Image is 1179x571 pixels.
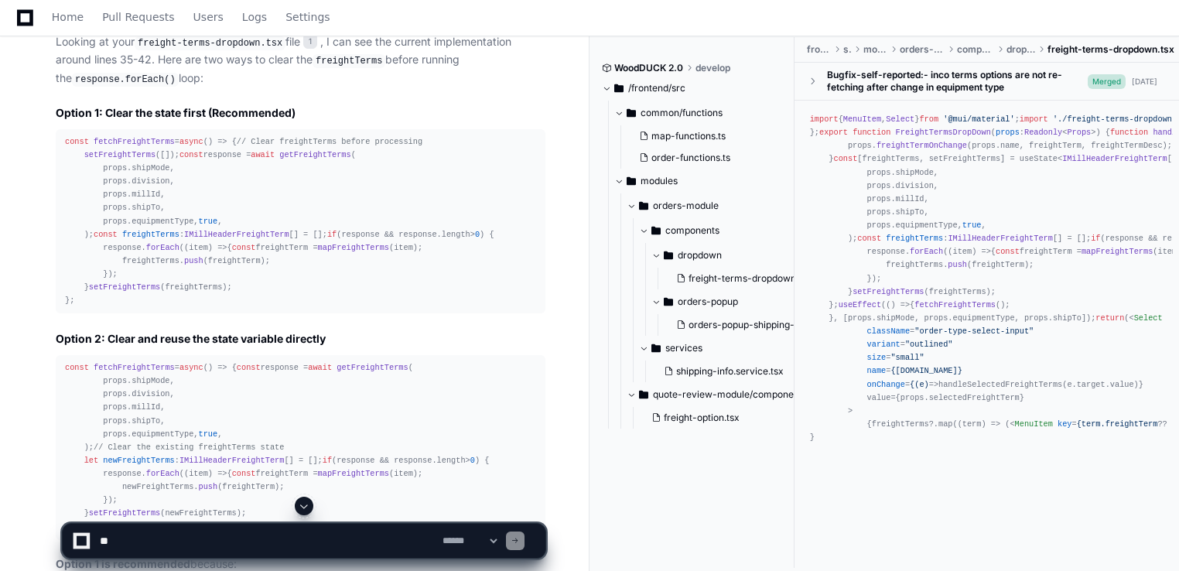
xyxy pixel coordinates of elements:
[232,469,256,478] span: const
[890,366,962,375] span: {[DOMAIN_NAME]}
[689,272,812,285] span: freight-terms-dropdown.tsx
[285,12,330,22] span: Settings
[627,382,808,407] button: quote-review-module/components/inbound-quote-load-pane-component
[199,217,218,226] span: true
[318,243,389,252] span: mapFreightTerms
[641,107,723,119] span: common/functions
[807,43,831,56] span: frontend
[886,115,914,124] span: Select
[308,363,332,372] span: await
[614,169,795,193] button: modules
[810,313,1163,389] span: < = = = = = =>
[953,313,1015,323] span: equipmentType
[867,327,910,336] span: className
[146,243,179,252] span: forEach
[996,128,1020,137] span: props
[695,62,730,74] span: develop
[953,247,972,256] span: item
[132,376,169,385] span: shipMode
[135,36,285,50] code: freight-terms-dropdown.tsx
[237,363,261,372] span: const
[910,247,943,256] span: forEach
[853,287,924,296] span: setFreightTerms
[89,282,160,292] span: setFreightTerms
[146,469,179,478] span: forEach
[877,141,967,150] span: freightTermOnChange
[639,197,648,215] svg: Directory
[843,115,881,124] span: MenuItem
[948,247,990,256] span: ( ) =>
[475,230,480,239] span: 0
[303,33,317,49] span: 1
[633,147,786,169] button: order-functions.ts
[645,407,798,429] button: freight-option.tsx
[132,190,160,199] span: millId
[132,402,160,412] span: millId
[84,150,155,159] span: setFreightTerms
[1020,115,1048,124] span: import
[896,221,958,230] span: equipmentType
[857,234,881,243] span: const
[132,389,169,398] span: division
[639,385,648,404] svg: Directory
[996,128,1095,137] span: : < >
[651,289,832,314] button: orders-popup
[65,135,536,308] div: = ( ) => { ([]); response = ( props. , props. , props. , props. , props. , , ); : [] = []; (respo...
[810,115,839,124] span: import
[184,230,289,239] span: IMillHeaderFreightTerm
[867,353,887,362] span: size
[1024,128,1062,137] span: Readonly
[1088,74,1126,89] span: Merged
[1062,154,1167,163] span: IMillHeaderFreightTerm
[651,152,730,164] span: order-functions.ts
[689,319,826,331] span: orders-popup-shipping-info.tsx
[1067,128,1091,137] span: Props
[614,62,683,74] span: WoodDUCK 2.0
[627,193,808,218] button: orders-module
[103,456,174,465] span: newFreightTerms
[94,363,175,372] span: fetchFreightTerms
[827,69,1088,94] div: Bugfix-self-reported:- inco terms options are not re-fetching after change in equipment type
[896,207,924,217] span: shipTo
[1110,128,1148,137] span: function
[179,137,203,146] span: async
[132,217,193,226] span: equipmentType
[658,361,811,382] button: shipping-info.service.tsx
[72,73,179,87] code: response.forEach()
[56,331,545,347] h2: Option 2: Clear and reuse the state variable directly
[896,128,991,137] span: FreightTermsDropDown
[318,469,389,478] span: mapFreightTerms
[437,456,466,465] span: length
[641,175,678,187] span: modules
[914,300,996,309] span: fetchFreightTerms
[627,104,636,122] svg: Directory
[957,43,993,56] span: components
[614,79,624,97] svg: Directory
[65,363,89,372] span: const
[323,456,332,465] span: if
[56,105,545,121] h2: Option 1: Clear the state first (Recommended)
[678,249,722,262] span: dropdown
[670,268,823,289] button: freight-terms-dropdown.tsx
[199,429,218,439] span: true
[279,150,350,159] span: getFreightTerms
[237,137,422,146] span: // Clear freightTerms before processing
[1132,76,1157,87] div: [DATE]
[179,456,285,465] span: IMillHeaderFreightTerm
[65,361,536,534] div: = ( ) => { response = ( props. , props. , props. , props. , props. , , ); : [] = []; (response &&...
[665,224,719,237] span: components
[184,469,227,478] span: ( ) =>
[914,327,1034,336] span: "order-type-select-input"
[132,416,160,426] span: shipTo
[651,221,661,240] svg: Directory
[886,234,943,243] span: freightTerms
[94,137,175,146] span: fetchFreightTerms
[651,130,726,142] span: map-functions.ts
[839,300,881,309] span: useEffect
[94,443,284,452] span: // Clear the existing freightTerms state
[470,456,475,465] span: 0
[919,115,938,124] span: from
[678,296,738,308] span: orders-popup
[863,43,887,56] span: modules
[132,203,160,212] span: shipTo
